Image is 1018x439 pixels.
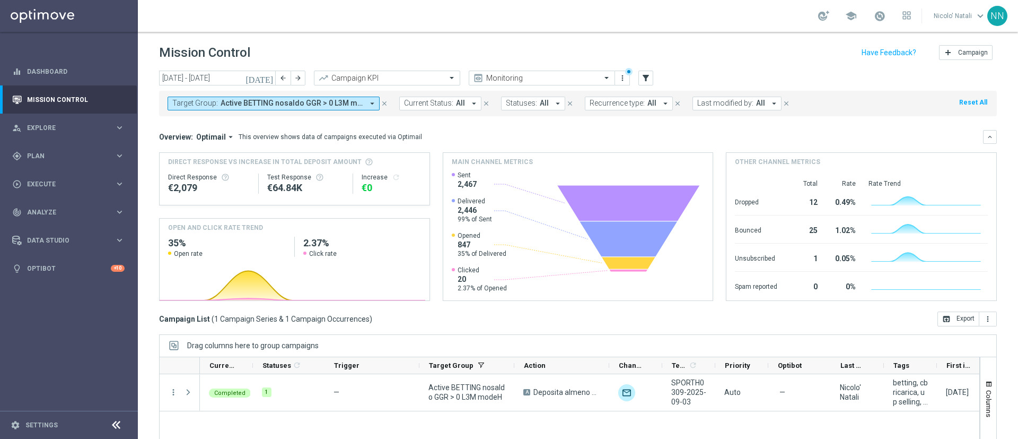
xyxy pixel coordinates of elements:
span: Delivered [458,197,492,205]
i: open_in_browser [942,315,951,323]
i: settings [11,420,20,430]
span: All [756,99,765,108]
span: Opened [458,231,506,240]
span: Optimail [196,132,226,142]
div: 0.49% [830,193,856,210]
span: Drag columns here to group campaigns [187,341,319,350]
div: Data Studio [12,236,115,245]
ng-select: Monitoring [469,71,615,85]
i: close [482,100,490,107]
div: Data Studio keyboard_arrow_right [12,236,125,245]
div: Optibot [12,254,125,282]
div: Direct Response [168,173,250,182]
h4: Other channel metrics [735,157,820,167]
span: Templates [672,361,687,369]
span: Execute [27,181,115,187]
i: arrow_drop_down [661,99,670,108]
button: Recurrence type: All arrow_drop_down [585,97,673,110]
div: Optimail [618,384,635,401]
button: add Campaign [939,45,993,60]
span: Calculate column [291,359,301,371]
div: 0% [830,277,856,294]
i: lightbulb [12,264,22,273]
i: add [944,48,952,57]
span: Click rate [309,249,337,258]
i: preview [473,73,484,83]
span: Optibot [778,361,802,369]
i: keyboard_arrow_right [115,235,125,245]
span: Plan [27,153,115,159]
div: Analyze [12,208,115,217]
i: keyboard_arrow_right [115,151,125,161]
div: Press SPACE to select this row. [160,374,200,411]
button: filter_alt [638,71,653,85]
ng-select: Campaign KPI [314,71,460,85]
span: Explore [27,125,115,131]
button: Current Status: All arrow_drop_down [399,97,481,110]
div: Bounced [735,221,777,238]
button: Reset All [958,97,988,108]
button: more_vert [979,312,997,326]
span: 99% of Sent [458,215,492,223]
i: more_vert [984,315,992,323]
span: Direct Response VS Increase In Total Deposit Amount [168,157,362,167]
button: arrow_back [276,71,291,85]
span: First in Range [946,361,972,369]
span: Statuses [262,361,291,369]
span: Target Group: [172,99,218,108]
button: gps_fixed Plan keyboard_arrow_right [12,152,125,160]
span: Channel [619,361,644,369]
div: 0.05% [830,249,856,266]
button: Statuses: All arrow_drop_down [501,97,565,110]
button: lightbulb Optibot +10 [12,264,125,273]
i: more_vert [169,388,178,397]
i: close [381,100,388,107]
button: play_circle_outline Execute keyboard_arrow_right [12,180,125,188]
span: Current Status [209,361,235,369]
span: betting, cb ricarica, up selling, freebet, talent + expert [893,378,928,407]
span: 35% of Delivered [458,249,506,258]
div: Increase [362,173,420,182]
span: Auto [724,388,741,397]
span: SPORTH0309-2025-09-03 [671,378,706,407]
multiple-options-button: Export to CSV [937,314,997,323]
span: All [456,99,465,108]
i: more_vert [618,74,627,82]
i: play_circle_outline [12,179,22,189]
button: Target Group: Active BETTING nosaldo GGR > 0 L3M modeH arrow_drop_down [168,97,380,110]
div: Spam reported [735,277,777,294]
button: [DATE] [244,71,276,87]
div: Dropped [735,193,777,210]
span: keyboard_arrow_down [975,10,986,22]
span: All [540,99,549,108]
h4: Main channel metrics [452,157,533,167]
span: ( [212,314,214,324]
a: Settings [25,422,58,428]
i: keyboard_arrow_right [115,123,125,133]
i: arrow_drop_down [226,132,235,142]
div: This overview shows data of campaigns executed via Optimail [239,132,422,142]
div: Execute [12,179,115,189]
span: 2,446 [458,205,492,215]
i: [DATE] [245,73,274,83]
i: arrow_back [279,74,287,82]
div: €2,079 [168,182,250,194]
span: Active BETTING nosaldo GGR > 0 L3M modeH [221,99,363,108]
a: Dashboard [27,57,125,85]
span: Calculate column [687,359,697,371]
div: 1.02% [830,221,856,238]
i: keyboard_arrow_down [986,133,994,141]
span: Priority [725,361,750,369]
span: Last Modified By [840,361,866,369]
div: Rate Trend [868,179,988,188]
button: Last modified by: All arrow_drop_down [692,97,782,110]
h4: OPEN AND CLICK RATE TREND [168,223,263,233]
span: Campaign [958,49,988,56]
div: Plan [12,151,115,161]
button: close [481,98,491,109]
i: trending_up [318,73,329,83]
button: Optimail arrow_drop_down [193,132,239,142]
span: Statuses: [506,99,537,108]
